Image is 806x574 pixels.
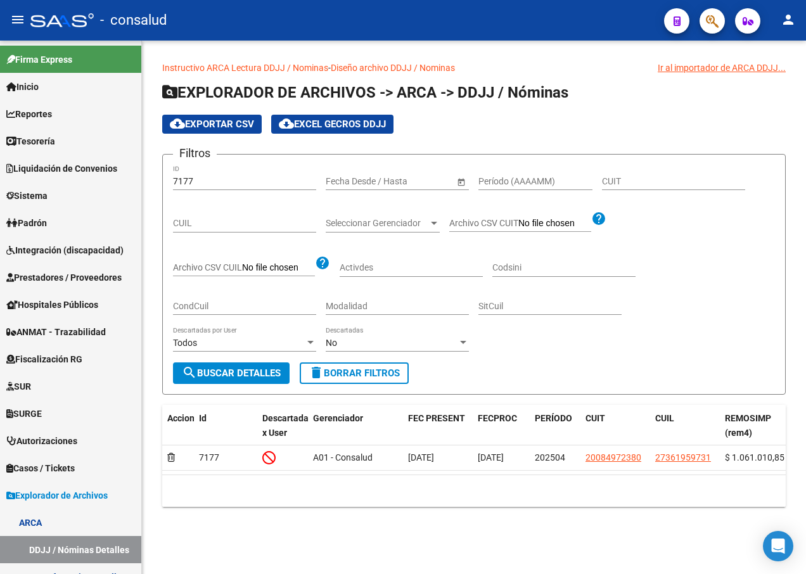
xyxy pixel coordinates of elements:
[279,118,386,130] span: EXCEL GECROS DDJJ
[162,84,568,101] span: EXPLORADOR DE ARCHIVOS -> ARCA -> DDJJ / Nóminas
[167,413,195,423] span: Accion
[585,452,641,462] span: 20084972380
[194,405,257,447] datatable-header-cell: Id
[279,116,294,131] mat-icon: cloud_download
[6,271,122,284] span: Prestadores / Proveedores
[383,176,445,187] input: Fecha fin
[585,413,605,423] span: CUIT
[242,262,315,274] input: Archivo CSV CUIL
[478,452,504,462] span: [DATE]
[580,405,650,447] datatable-header-cell: CUIT
[315,255,330,271] mat-icon: help
[6,379,31,393] span: SUR
[173,262,242,272] span: Archivo CSV CUIL
[162,115,262,134] button: Exportar CSV
[535,413,572,423] span: PERÍODO
[6,107,52,121] span: Reportes
[100,6,167,34] span: - consalud
[720,405,790,447] datatable-header-cell: REMOSIMP (rem4)
[478,413,517,423] span: FECPROC
[271,115,393,134] button: EXCEL GECROS DDJJ
[10,12,25,27] mat-icon: menu
[725,452,784,462] span: $ 1.061.010,85
[326,218,428,229] span: Seleccionar Gerenciador
[6,216,47,230] span: Padrón
[6,189,48,203] span: Sistema
[408,413,465,423] span: FEC PRESENT
[535,452,565,462] span: 202504
[199,452,219,462] span: 7177
[6,325,106,339] span: ANMAT - Trazabilidad
[300,362,409,384] button: Borrar Filtros
[6,243,124,257] span: Integración (discapacidad)
[655,452,711,462] span: 27361959731
[326,176,372,187] input: Fecha inicio
[257,405,308,447] datatable-header-cell: Descartada x User
[313,452,373,462] span: A01 - Consalud
[655,413,674,423] span: CUIL
[6,352,82,366] span: Fiscalización RG
[530,405,580,447] datatable-header-cell: PERÍODO
[313,413,363,423] span: Gerenciador
[6,488,108,502] span: Explorador de Archivos
[473,405,530,447] datatable-header-cell: FECPROC
[6,162,117,175] span: Liquidación de Convenios
[658,61,786,75] div: Ir al importador de ARCA DDJJ...
[173,144,217,162] h3: Filtros
[518,218,591,229] input: Archivo CSV CUIT
[162,61,786,75] p: -
[6,407,42,421] span: SURGE
[403,405,473,447] datatable-header-cell: FEC PRESENT
[591,211,606,226] mat-icon: help
[408,452,434,462] span: [DATE]
[449,218,518,228] span: Archivo CSV CUIT
[308,405,403,447] datatable-header-cell: Gerenciador
[309,367,400,379] span: Borrar Filtros
[650,405,720,447] datatable-header-cell: CUIL
[262,413,309,438] span: Descartada x User
[170,118,254,130] span: Exportar CSV
[6,434,77,448] span: Autorizaciones
[454,175,468,188] button: Open calendar
[326,338,337,348] span: No
[6,134,55,148] span: Tesorería
[781,12,796,27] mat-icon: person
[199,413,207,423] span: Id
[763,531,793,561] div: Open Intercom Messenger
[725,413,771,438] span: REMOSIMP (rem4)
[6,53,72,67] span: Firma Express
[173,338,197,348] span: Todos
[182,365,197,380] mat-icon: search
[170,116,185,131] mat-icon: cloud_download
[309,365,324,380] mat-icon: delete
[6,80,39,94] span: Inicio
[173,362,290,384] button: Buscar Detalles
[162,63,328,73] a: Instructivo ARCA Lectura DDJJ / Nominas
[6,298,98,312] span: Hospitales Públicos
[182,367,281,379] span: Buscar Detalles
[162,405,194,447] datatable-header-cell: Accion
[6,461,75,475] span: Casos / Tickets
[331,63,455,73] a: Diseño archivo DDJJ / Nominas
